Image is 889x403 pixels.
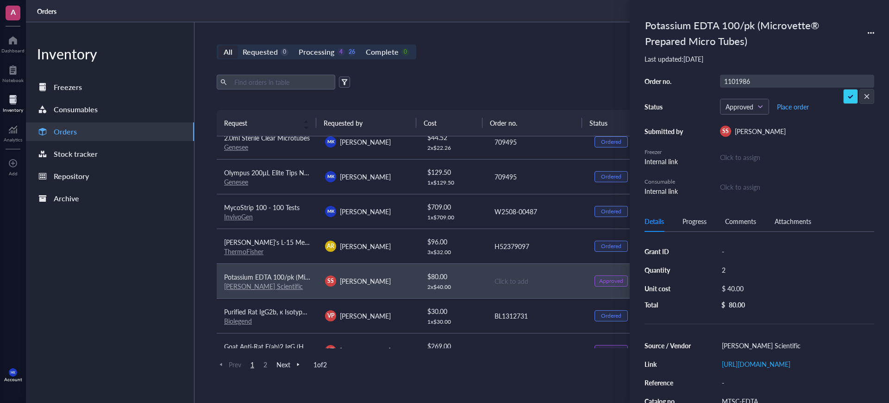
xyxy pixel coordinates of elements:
[427,318,479,326] div: 1 x $ 30.00
[224,177,248,186] a: Genesee
[722,127,729,135] span: SS
[54,125,77,138] div: Orders
[735,127,786,136] span: [PERSON_NAME]
[224,45,232,58] div: All
[777,103,809,110] span: Place order
[718,339,874,352] div: [PERSON_NAME] Scientific
[775,216,811,226] div: Attachments
[427,132,479,142] div: $ 44.52
[720,182,760,192] div: Click to assign
[9,171,18,176] div: Add
[340,207,391,216] span: [PERSON_NAME]
[427,179,479,186] div: 1 x $ 129.50
[260,360,271,369] span: 2
[601,173,621,180] div: Ordered
[54,147,98,160] div: Stock tracker
[495,276,580,286] div: Click to add
[486,263,587,298] td: Click to add
[427,237,479,247] div: $ 96.00
[231,75,332,89] input: Find orders in table
[224,316,252,326] a: Biolegend
[599,277,623,285] div: Approved
[224,168,396,177] span: Olympus 200µL Elite Tips Non-Filtered Pipette Tips (Reload)
[720,152,874,162] div: Click to assign
[641,15,835,51] div: Potassium EDTA 100/pk (Microvette® Prepared Micro Tubes)
[340,311,391,320] span: [PERSON_NAME]
[599,347,623,354] div: Approved
[1,33,25,53] a: Dashboard
[486,298,587,333] td: BL1312731
[340,137,391,147] span: [PERSON_NAME]
[224,133,310,142] span: 2.0ml Sterile Clear Microtubes
[54,170,89,183] div: Repository
[495,137,580,147] div: 709495
[327,173,334,179] span: MK
[486,159,587,194] td: 709495
[26,167,194,186] a: Repository
[427,144,479,152] div: 2 x $ 22.26
[54,192,79,205] div: Archive
[427,271,479,281] div: $ 80.00
[327,242,334,250] span: AR
[601,208,621,215] div: Ordered
[682,216,707,226] div: Progress
[427,214,479,221] div: 1 x $ 709.00
[721,301,725,309] div: $
[645,216,664,226] div: Details
[427,283,479,291] div: 2 x $ 40.00
[340,346,391,355] span: [PERSON_NAME]
[224,118,298,128] span: Request
[340,172,391,181] span: [PERSON_NAME]
[645,341,692,350] div: Source / Vendor
[416,110,483,136] th: Cost
[4,377,22,382] div: Account
[281,48,288,56] div: 0
[54,103,98,116] div: Consumables
[482,110,582,136] th: Order no.
[26,100,194,119] a: Consumables
[726,102,762,111] span: Approved
[495,241,580,251] div: H52379097
[327,138,334,145] span: MK
[276,360,302,369] span: Next
[224,272,401,281] span: Potassium EDTA 100/pk (Microvette® Prepared Micro Tubes)
[645,55,874,63] div: Last updated: [DATE]
[224,247,263,256] a: ThermoFisher
[718,263,874,276] div: 2
[327,277,334,285] span: SS
[243,45,278,58] div: Requested
[54,81,82,94] div: Freezers
[327,208,334,214] span: MK
[645,178,686,186] div: Consumable
[401,48,409,56] div: 0
[495,345,580,356] div: Click to add
[348,48,356,56] div: 26
[645,186,686,196] div: Internal link
[486,124,587,159] td: 709495
[340,276,391,286] span: [PERSON_NAME]
[316,110,416,136] th: Requested by
[224,142,248,152] a: Genesee
[427,306,479,316] div: $ 30.00
[645,148,686,156] div: Freezer
[26,78,194,96] a: Freezers
[3,92,23,113] a: Inventory
[4,122,22,142] a: Analytics
[327,346,334,355] span: VP
[645,102,686,111] div: Status
[340,242,391,251] span: [PERSON_NAME]
[224,307,345,316] span: Purified Rat IgG2b, κ Isotype Ctrl Antibody
[718,376,874,389] div: -
[26,45,194,63] div: Inventory
[645,247,692,256] div: Grant ID
[217,110,316,136] th: Request
[427,249,479,256] div: 3 x $ 32.00
[486,333,587,368] td: Click to add
[645,284,692,293] div: Unit cost
[217,45,416,59] div: segmented control
[729,301,745,309] div: 80.00
[427,167,479,177] div: $ 129.50
[486,194,587,229] td: W2508-00487
[26,122,194,141] a: Orders
[3,107,23,113] div: Inventory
